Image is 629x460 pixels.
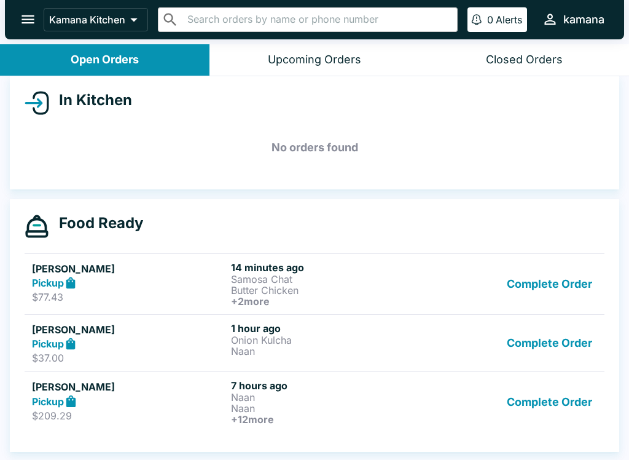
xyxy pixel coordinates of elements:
[49,91,132,109] h4: In Kitchen
[49,214,143,232] h4: Food Ready
[32,410,226,422] p: $209.29
[32,395,64,408] strong: Pickup
[25,371,604,432] a: [PERSON_NAME]Pickup$209.297 hours agoNaanNaan+12moreComplete Order
[32,322,226,337] h5: [PERSON_NAME]
[32,291,226,303] p: $77.43
[49,14,125,26] p: Kamana Kitchen
[231,414,425,425] h6: + 12 more
[502,322,597,365] button: Complete Order
[231,261,425,274] h6: 14 minutes ago
[231,274,425,285] p: Samosa Chat
[496,14,522,26] p: Alerts
[231,346,425,357] p: Naan
[32,338,64,350] strong: Pickup
[25,125,604,170] h5: No orders found
[502,261,597,307] button: Complete Order
[563,12,604,27] div: kamana
[231,379,425,392] h6: 7 hours ago
[487,14,493,26] p: 0
[32,261,226,276] h5: [PERSON_NAME]
[231,392,425,403] p: Naan
[231,285,425,296] p: Butter Chicken
[71,53,139,67] div: Open Orders
[25,314,604,372] a: [PERSON_NAME]Pickup$37.001 hour agoOnion KulchaNaanComplete Order
[486,53,563,67] div: Closed Orders
[502,379,597,425] button: Complete Order
[231,335,425,346] p: Onion Kulcha
[44,8,148,31] button: Kamana Kitchen
[12,4,44,35] button: open drawer
[537,6,609,33] button: kamana
[25,253,604,314] a: [PERSON_NAME]Pickup$77.4314 minutes agoSamosa ChatButter Chicken+2moreComplete Order
[32,352,226,364] p: $37.00
[231,403,425,414] p: Naan
[184,11,452,28] input: Search orders by name or phone number
[32,379,226,394] h5: [PERSON_NAME]
[32,277,64,289] strong: Pickup
[268,53,361,67] div: Upcoming Orders
[231,322,425,335] h6: 1 hour ago
[231,296,425,307] h6: + 2 more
